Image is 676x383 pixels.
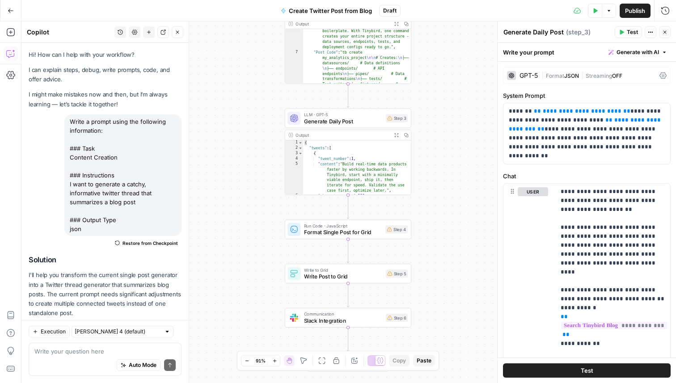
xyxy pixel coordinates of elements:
[304,117,383,125] span: Generate Daily Post
[117,359,161,371] button: Auto Mode
[546,72,564,79] span: Format
[29,50,182,59] p: Hi! How can I help with your workflow?
[503,91,671,100] label: System Prompt
[581,366,593,375] span: Test
[29,270,182,318] p: I'll help you transform the current single post generator into a Twitter thread generator that su...
[285,308,412,328] div: CommunicationSlack IntegrationStep 6
[275,4,377,18] button: Create Twitter Post from Blog
[393,357,406,365] span: Copy
[290,314,298,322] img: Slack-mark-RGB.png
[605,46,671,58] button: Generate with AI
[285,140,303,146] div: 1
[285,264,412,283] div: Write to GridWrite Post to GridStep 5
[518,187,548,196] button: user
[256,357,266,364] span: 91%
[129,361,156,369] span: Auto Mode
[347,328,349,351] g: Edge from step_6 to end
[620,4,651,18] button: Publish
[29,256,182,264] h2: Solution
[615,26,642,38] button: Test
[285,194,303,199] div: 6
[627,28,638,36] span: Test
[503,363,671,378] button: Test
[347,283,349,307] g: Edge from step_5 to step_6
[285,219,412,239] div: Run Code · JavaScriptFormat Single Post for GridStep 4
[503,172,671,181] label: Chat
[64,114,182,236] div: Write a prompt using the following information: ### Task Content Creation ### Instructions I want...
[285,151,303,156] div: 3
[417,357,431,365] span: Paste
[564,72,579,79] span: JSON
[304,267,383,274] span: Write to Grid
[304,316,383,324] span: Slack Integration
[298,140,303,146] span: Toggle code folding, rows 1 through 25
[304,272,383,280] span: Write Post to Grid
[541,71,546,80] span: |
[386,114,408,122] div: Step 3
[389,355,410,366] button: Copy
[304,228,382,236] span: Format Single Post for Grid
[285,50,303,93] div: 7
[347,84,349,108] g: Edge from step_2 to step_3
[29,65,182,84] p: I can explain steps, debug, write prompts, code, and offer advice.
[304,223,382,229] span: Run Code · JavaScript
[498,43,676,61] div: Write your prompt
[298,151,303,156] span: Toggle code folding, rows 3 through 7
[285,146,303,151] div: 2
[27,28,112,37] div: Copilot
[285,109,412,195] div: LLM · GPT-5Generate Daily PostStep 3Output{ "tweets":[ { "tweet_number":1, "content":"Build real-...
[296,21,389,27] div: Output
[285,352,412,372] div: Single OutputOutputEnd
[383,7,397,15] span: Draft
[289,6,372,15] span: Create Twitter Post from Blog
[413,355,435,366] button: Paste
[612,72,622,79] span: OFF
[625,6,645,15] span: Publish
[520,72,538,79] div: GPT-5
[285,161,303,193] div: 5
[586,72,612,79] span: Streaming
[617,48,659,56] span: Generate with AI
[304,311,383,317] span: Communication
[296,132,389,139] div: Output
[579,71,586,80] span: |
[298,146,303,151] span: Toggle code folding, rows 2 through 23
[386,269,408,278] div: Step 5
[41,328,66,336] span: Execution
[347,195,349,219] g: Edge from step_3 to step_4
[385,225,408,233] div: Step 4
[285,156,303,162] div: 4
[285,18,303,50] div: 6
[347,239,349,263] g: Edge from step_4 to step_5
[503,28,564,37] textarea: Generate Daily Post
[111,238,182,248] button: Restore from Checkpoint
[75,327,161,336] input: Claude Sonnet 4 (default)
[386,314,408,322] div: Step 6
[566,28,591,37] span: ( step_3 )
[29,326,70,337] button: Execution
[123,240,178,247] span: Restore from Checkpoint
[304,111,383,118] span: LLM · GPT-5
[29,90,182,109] p: I might make mistakes now and then, but I’m always learning — let’s tackle it together!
